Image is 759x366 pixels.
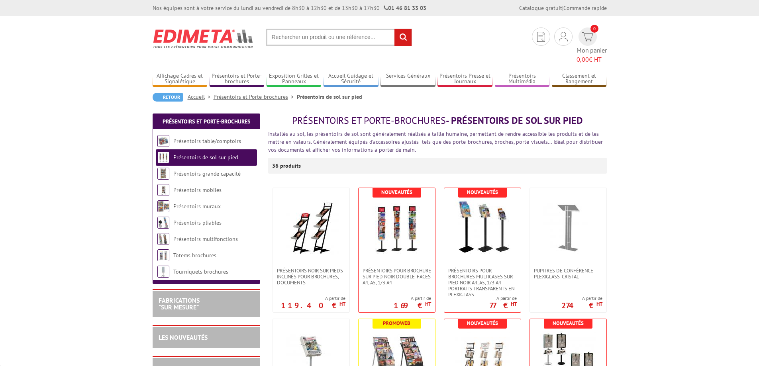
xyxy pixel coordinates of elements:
[590,25,598,33] span: 0
[324,72,379,86] a: Accueil Guidage et Sécurité
[455,200,510,256] img: Présentoirs pour brochures multicases sur pied NOIR A4, A5, 1/3 A4 Portraits transparents en plex...
[394,295,431,301] span: A partir de
[448,268,517,297] span: Présentoirs pour brochures multicases sur pied NOIR A4, A5, 1/3 A4 Portraits transparents en plex...
[582,32,593,41] img: devis rapide
[157,151,169,163] img: Présentoirs de sol sur pied
[173,203,221,210] a: Présentoirs muraux
[519,4,607,12] div: |
[157,184,169,196] img: Présentoirs mobiles
[173,219,222,226] a: Présentoirs pliables
[157,249,169,261] img: Totems brochures
[268,130,603,153] font: Installés au sol, les présentoirs de sol sont généralement réalisés à taille humaine, permettant ...
[173,235,238,243] a: Présentoirs multifonctions
[561,303,602,308] p: 274 €
[511,301,517,307] sup: HT
[369,200,425,256] img: Présentoirs pour brochure sur pied NOIR double-faces A4, A5, 1/3 A4
[563,4,607,12] a: Commande rapide
[157,200,169,212] img: Présentoirs muraux
[173,186,222,194] a: Présentoirs mobiles
[173,170,241,177] a: Présentoirs grande capacité
[214,93,297,100] a: Présentoirs et Porte-brochures
[467,320,498,327] b: Nouveautés
[153,24,254,53] img: Edimeta
[163,118,250,125] a: Présentoirs et Porte-brochures
[425,301,431,307] sup: HT
[577,55,589,63] span: 0,00
[394,29,412,46] input: rechercher
[534,268,602,280] span: Pupitres de conférence plexiglass-cristal
[159,333,208,341] a: LES NOUVEAUTÉS
[495,72,550,86] a: Présentoirs Multimédia
[381,189,412,196] b: Nouveautés
[267,72,322,86] a: Exposition Grilles et Panneaux
[153,72,208,86] a: Affichage Cadres et Signalétique
[159,296,200,311] a: FABRICATIONS"Sur Mesure"
[519,4,562,12] a: Catalogue gratuit
[297,93,362,101] li: Présentoirs de sol sur pied
[394,303,431,308] p: 169 €
[384,4,426,12] strong: 01 46 81 33 03
[210,72,265,86] a: Présentoirs et Porte-brochures
[561,295,602,301] span: A partir de
[380,72,435,86] a: Services Généraux
[188,93,214,100] a: Accueil
[173,154,238,161] a: Présentoirs de sol sur pied
[339,301,345,307] sup: HT
[489,295,517,301] span: A partir de
[281,303,345,308] p: 119.40 €
[272,158,302,174] p: 36 produits
[437,72,492,86] a: Présentoirs Presse et Journaux
[577,27,607,64] a: devis rapide 0 Mon panier 0,00€ HT
[359,268,435,286] a: Présentoirs pour brochure sur pied NOIR double-faces A4, A5, 1/3 A4
[559,32,568,41] img: devis rapide
[273,268,349,286] a: Présentoirs NOIR sur pieds inclinés pour brochures, documents
[552,72,607,86] a: Classement et Rangement
[577,55,607,64] span: € HT
[157,266,169,278] img: Tourniquets brochures
[173,137,241,145] a: Présentoirs table/comptoirs
[157,217,169,229] img: Présentoirs pliables
[283,200,339,255] img: Présentoirs NOIR sur pieds inclinés pour brochures, documents
[489,303,517,308] p: 77 €
[281,295,345,301] span: A partir de
[157,168,169,180] img: Présentoirs grande capacité
[277,268,345,286] span: Présentoirs NOIR sur pieds inclinés pour brochures, documents
[153,4,426,12] div: Nos équipes sont à votre service du lundi au vendredi de 8h30 à 12h30 et de 13h30 à 17h30
[383,320,410,327] b: Promoweb
[173,252,216,259] a: Totems brochures
[530,268,606,280] a: Pupitres de conférence plexiglass-cristal
[363,268,431,286] span: Présentoirs pour brochure sur pied NOIR double-faces A4, A5, 1/3 A4
[553,320,584,327] b: Nouveautés
[157,233,169,245] img: Présentoirs multifonctions
[266,29,412,46] input: Rechercher un produit ou une référence...
[292,114,446,127] span: Présentoirs et Porte-brochures
[467,189,498,196] b: Nouveautés
[268,115,607,126] h1: - Présentoirs de sol sur pied
[153,93,183,102] a: Retour
[540,200,596,256] img: Pupitres de conférence plexiglass-cristal
[537,32,545,42] img: devis rapide
[577,46,607,64] span: Mon panier
[596,301,602,307] sup: HT
[444,268,521,297] a: Présentoirs pour brochures multicases sur pied NOIR A4, A5, 1/3 A4 Portraits transparents en plex...
[173,268,228,275] a: Tourniquets brochures
[157,135,169,147] img: Présentoirs table/comptoirs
